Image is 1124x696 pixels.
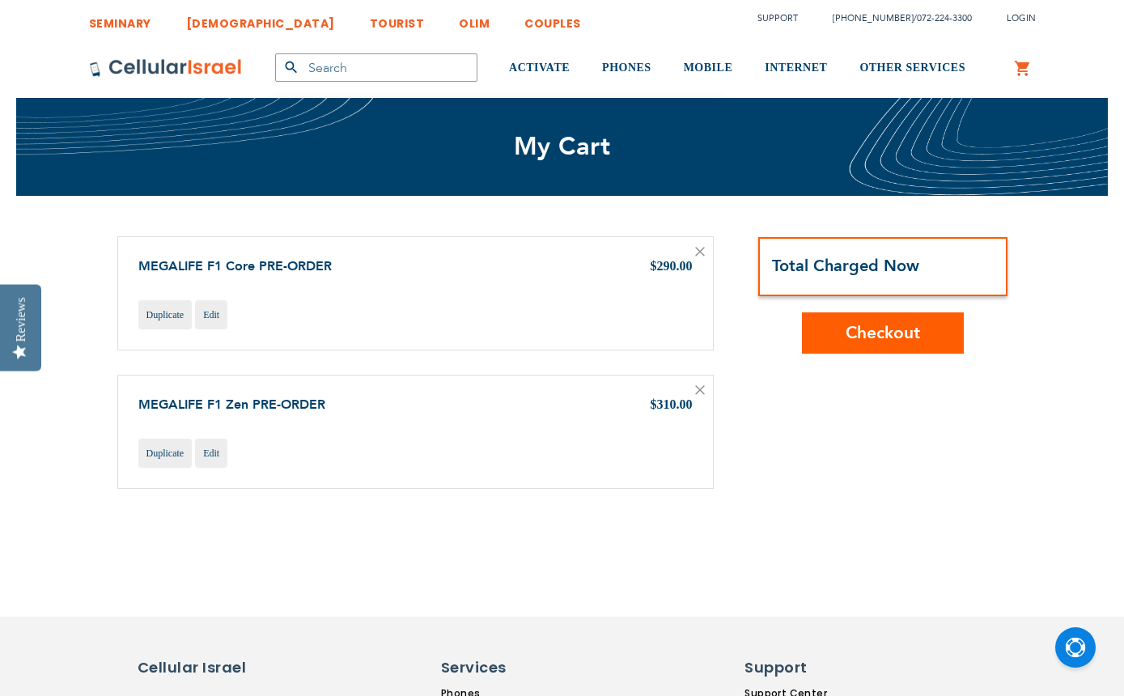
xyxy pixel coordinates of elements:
[138,257,332,275] a: MEGALIFE F1 Core PRE-ORDER
[514,129,611,163] span: My Cart
[744,657,841,678] h6: Support
[765,62,827,74] span: INTERNET
[203,309,219,320] span: Edit
[833,12,914,24] a: [PHONE_NUMBER]
[859,62,965,74] span: OTHER SERVICES
[195,300,227,329] a: Edit
[651,397,693,411] span: $310.00
[524,4,581,34] a: COUPLES
[89,58,243,78] img: Cellular Israel Logo
[146,309,185,320] span: Duplicate
[89,4,151,34] a: SEMINARY
[146,448,185,459] span: Duplicate
[138,396,325,414] a: MEGALIFE F1 Zen PRE-ORDER
[203,448,219,459] span: Edit
[370,4,425,34] a: TOURIST
[138,657,275,678] h6: Cellular Israel
[802,312,964,354] button: Checkout
[684,38,733,99] a: MOBILE
[772,255,919,277] strong: Total Charged Now
[757,12,798,24] a: Support
[1007,12,1036,24] span: Login
[138,439,193,468] a: Duplicate
[651,259,693,273] span: $290.00
[602,38,651,99] a: PHONES
[917,12,972,24] a: 072-224-3300
[14,297,28,342] div: Reviews
[186,4,335,34] a: [DEMOGRAPHIC_DATA]
[509,38,570,99] a: ACTIVATE
[602,62,651,74] span: PHONES
[195,439,227,468] a: Edit
[859,38,965,99] a: OTHER SERVICES
[275,53,477,82] input: Search
[846,321,920,345] span: Checkout
[138,300,193,329] a: Duplicate
[459,4,490,34] a: OLIM
[765,38,827,99] a: INTERNET
[684,62,733,74] span: MOBILE
[441,657,579,678] h6: Services
[816,6,972,30] li: /
[509,62,570,74] span: ACTIVATE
